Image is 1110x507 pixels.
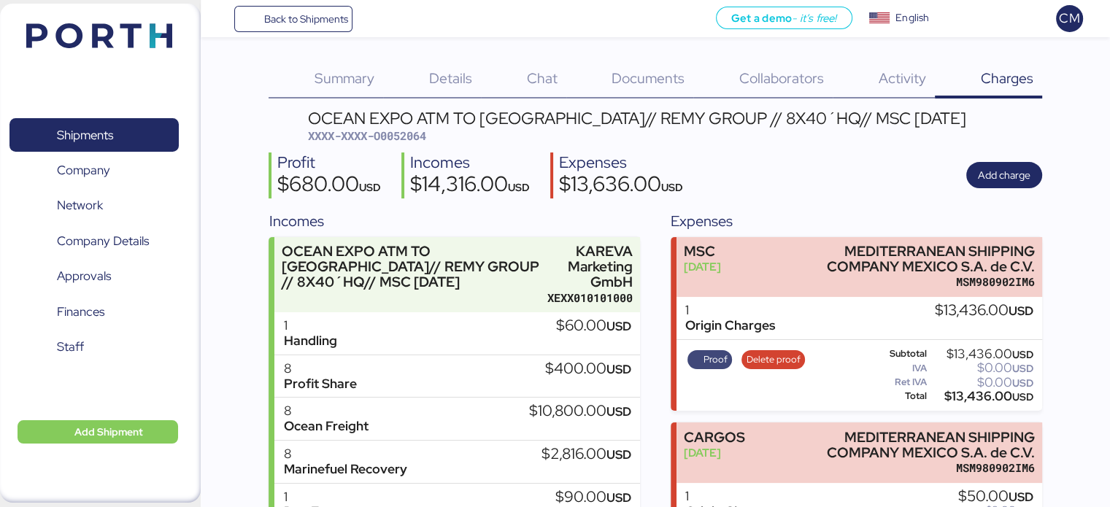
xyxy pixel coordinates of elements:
div: 1 [283,318,336,333]
div: Handling [283,333,336,349]
div: CARGOS [684,430,745,445]
a: Company [9,154,179,187]
a: Company Details [9,225,179,258]
div: 8 [283,361,356,376]
span: Network [57,195,103,216]
div: Expenses [671,210,1041,232]
span: Summary [315,69,374,88]
span: Activity [879,69,926,88]
span: USD [1012,362,1033,375]
span: Company [57,160,110,181]
div: OCEAN EXPO ATM TO [GEOGRAPHIC_DATA]// REMY GROUP // 8X40´HQ// MSC [DATE] [308,110,966,126]
span: XXXX-XXXX-O0052064 [308,128,426,143]
span: USD [606,361,631,377]
div: Profit Share [283,376,356,392]
div: Incomes [269,210,639,232]
div: $13,636.00 [559,174,683,198]
div: Expenses [559,152,683,174]
span: Staff [57,336,84,357]
div: $90.00 [555,489,631,506]
div: MSM980902IM6 [824,274,1035,290]
div: English [895,10,929,26]
div: 1 [283,489,331,505]
div: XEXX010101000 [547,290,633,306]
button: Menu [209,7,234,31]
a: Approvals [9,260,179,293]
button: Add charge [966,162,1042,188]
span: Back to Shipments [263,10,347,28]
span: USD [1009,489,1033,505]
span: USD [1009,303,1033,319]
div: Subtotal [876,349,928,359]
div: $0.00 [930,363,1033,374]
span: Chat [526,69,557,88]
a: Finances [9,295,179,329]
div: $50.00 [958,489,1033,505]
span: Delete proof [747,352,801,368]
span: USD [1012,376,1033,390]
div: Incomes [410,152,530,174]
span: USD [606,446,631,463]
div: $680.00 [277,174,381,198]
div: Origin Charges [685,318,775,333]
div: 1 [685,489,775,504]
div: IVA [876,363,928,374]
span: USD [606,489,631,506]
span: Documents [612,69,685,88]
div: 8 [283,403,368,419]
span: USD [1012,348,1033,361]
span: Finances [57,301,104,322]
a: Network [9,189,179,222]
span: Approvals [57,266,111,287]
div: $10,800.00 [529,403,631,419]
span: Proof [704,352,728,368]
div: MSC [684,244,721,259]
a: Staff [9,330,179,364]
span: Shipments [57,125,113,146]
span: USD [661,180,683,194]
div: Total [876,391,928,401]
div: $2,816.00 [541,446,631,463]
div: Profit [277,152,381,174]
div: OCEAN EXPO ATM TO [GEOGRAPHIC_DATA]// REMY GROUP // 8X40´HQ// MSC [DATE] [282,244,541,290]
div: 1 [685,303,775,318]
div: Ocean Freight [283,419,368,434]
span: Company Details [57,231,149,252]
div: $13,436.00 [930,391,1033,402]
span: Details [429,69,472,88]
div: KAREVA Marketing GmbH [547,244,633,290]
span: USD [359,180,381,194]
div: MEDITERRANEAN SHIPPING COMPANY MEXICO S.A. de C.V. [824,244,1035,274]
div: [DATE] [684,445,745,460]
div: $14,316.00 [410,174,530,198]
span: Add Shipment [74,423,143,441]
button: Delete proof [741,350,805,369]
span: Charges [980,69,1033,88]
button: Proof [687,350,733,369]
div: MEDITERRANEAN SHIPPING COMPANY MEXICO S.A. de C.V. [824,430,1035,460]
div: [DATE] [684,259,721,274]
a: Back to Shipments [234,6,353,32]
div: $60.00 [556,318,631,334]
div: $400.00 [545,361,631,377]
div: $13,436.00 [935,303,1033,319]
span: Collaborators [739,69,824,88]
span: Add charge [978,166,1030,184]
span: USD [606,318,631,334]
div: Marinefuel Recovery [283,462,406,477]
div: MSM980902IM6 [824,460,1035,476]
a: Shipments [9,118,179,152]
div: $13,436.00 [930,349,1033,360]
div: Ret IVA [876,377,928,387]
span: USD [606,403,631,419]
div: 8 [283,446,406,462]
span: CM [1059,9,1079,28]
span: USD [1012,390,1033,403]
div: $0.00 [930,377,1033,388]
span: USD [508,180,530,194]
button: Add Shipment [18,420,178,444]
